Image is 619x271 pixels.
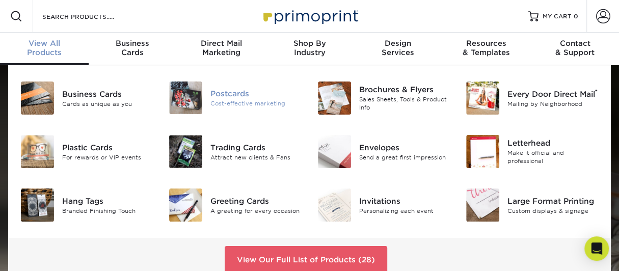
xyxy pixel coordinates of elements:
[317,131,450,172] a: Envelopes Envelopes Send a great first impression
[89,39,177,48] span: Business
[354,39,442,57] div: Services
[354,39,442,48] span: Design
[21,135,54,168] img: Plastic Cards
[20,131,153,172] a: Plastic Cards Plastic Cards For rewards or VIP events
[62,206,153,215] div: Branded Finishing Touch
[317,77,450,119] a: Brochures & Flyers Brochures & Flyers Sales Sheets, Tools & Product Info
[318,188,351,222] img: Invitations
[442,39,531,57] div: & Templates
[210,206,302,215] div: A greeting for every occasion
[20,77,153,119] a: Business Cards Business Cards Cards as unique as you
[89,39,177,57] div: Cards
[466,77,599,119] a: Every Door Direct Mail Every Door Direct Mail® Mailing by Neighborhood
[530,39,619,48] span: Contact
[169,77,302,118] a: Postcards Postcards Cost-effective marketing
[210,99,302,108] div: Cost-effective marketing
[584,236,609,261] div: Open Intercom Messenger
[318,135,351,168] img: Envelopes
[41,10,141,22] input: SEARCH PRODUCTS.....
[169,131,302,172] a: Trading Cards Trading Cards Attract new clients & Fans
[169,184,302,226] a: Greeting Cards Greeting Cards A greeting for every occasion
[177,39,265,48] span: Direct Mail
[62,153,153,161] div: For rewards or VIP events
[169,188,202,222] img: Greeting Cards
[359,195,450,206] div: Invitations
[177,33,265,65] a: Direct MailMarketing
[507,88,599,99] div: Every Door Direct Mail
[265,33,354,65] a: Shop ByIndustry
[62,88,153,99] div: Business Cards
[466,184,599,226] a: Large Format Printing Large Format Printing Custom displays & signage
[359,84,450,95] div: Brochures & Flyers
[265,39,354,48] span: Shop By
[359,206,450,215] div: Personalizing each event
[317,184,450,226] a: Invitations Invitations Personalizing each event
[574,13,578,20] span: 0
[169,135,202,168] img: Trading Cards
[507,206,599,215] div: Custom displays & signage
[507,149,599,166] div: Make it official and professional
[530,33,619,65] a: Contact& Support
[62,99,153,108] div: Cards as unique as you
[354,33,442,65] a: DesignServices
[507,99,599,108] div: Mailing by Neighborhood
[21,82,54,115] img: Business Cards
[466,82,499,115] img: Every Door Direct Mail
[466,135,499,168] img: Letterhead
[62,195,153,206] div: Hang Tags
[21,188,54,222] img: Hang Tags
[442,39,531,48] span: Resources
[442,33,531,65] a: Resources& Templates
[169,82,202,114] img: Postcards
[259,5,361,27] img: Primoprint
[466,188,499,222] img: Large Format Printing
[359,95,450,112] div: Sales Sheets, Tools & Product Info
[177,39,265,57] div: Marketing
[543,12,572,21] span: MY CART
[507,138,599,149] div: Letterhead
[466,131,599,172] a: Letterhead Letterhead Make it official and professional
[507,195,599,206] div: Large Format Printing
[210,195,302,206] div: Greeting Cards
[89,33,177,65] a: BusinessCards
[210,88,302,99] div: Postcards
[210,153,302,161] div: Attract new clients & Fans
[359,142,450,153] div: Envelopes
[20,184,153,226] a: Hang Tags Hang Tags Branded Finishing Touch
[210,142,302,153] div: Trading Cards
[595,88,598,95] sup: ®
[265,39,354,57] div: Industry
[359,153,450,161] div: Send a great first impression
[530,39,619,57] div: & Support
[62,142,153,153] div: Plastic Cards
[318,82,351,115] img: Brochures & Flyers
